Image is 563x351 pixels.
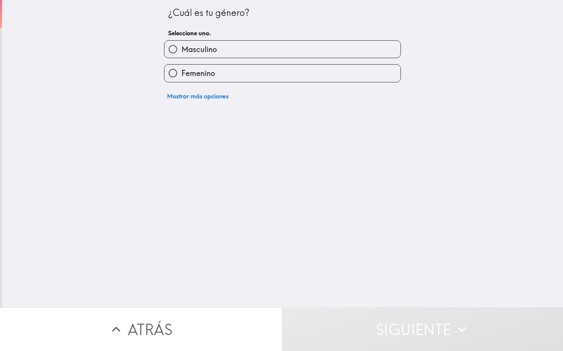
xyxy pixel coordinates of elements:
[164,89,232,104] button: Mostrar más opciones
[181,44,217,55] span: Masculino
[168,29,397,37] h6: Seleccione uno.
[164,65,401,82] button: Femenino
[164,41,401,58] button: Masculino
[181,68,215,79] span: Femenino
[168,6,397,19] div: ¿Cuál es tu género?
